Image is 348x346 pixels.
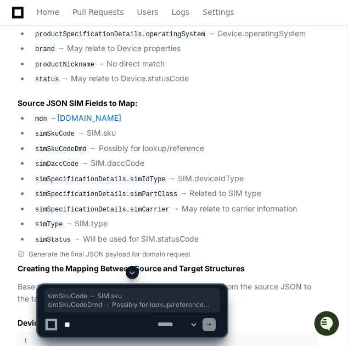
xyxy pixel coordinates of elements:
li: → SIM.deviceIdType [30,172,317,186]
li: → SIM.type [30,217,317,231]
span: simSkuCode → SIM.sku simSkuCodeDmd → Possibly for lookup/reference simDaccCode → SIM.daccCode sim... [48,292,217,309]
li: → SIM.daccCode [30,157,317,170]
div: Welcome [11,44,200,62]
code: simDaccCode [33,159,81,169]
code: simSkuCodeDmd [33,144,89,154]
span: Pylon [109,115,133,124]
code: simSpecificationDetails.simPartClass [33,189,179,199]
a: [DOMAIN_NAME] [57,113,121,122]
li: → No direct match [30,58,317,71]
li: → Device.operatingSystem [30,27,317,41]
div: We're offline, but we'll be back soon! [37,93,159,102]
img: 1756235613930-3d25f9e4-fa56-45dd-b3ad-e072dfbd1548 [11,82,31,102]
li: → May relate to Device properties [30,42,317,55]
li: → SIM.sku [30,127,317,140]
code: simType [33,220,65,230]
li: → Possibly for lookup/reference [30,142,317,155]
code: simSpecificationDetails.simIdType [33,175,168,185]
code: productSpecificationDetails.operatingSystem [33,30,207,40]
code: simSkuCode [33,129,77,139]
li: → [30,112,317,125]
li: → Related to SIM type [30,187,317,200]
span: Users [137,9,159,15]
img: PlayerZero [11,11,33,33]
code: mdn [33,114,49,124]
span: Generate the final JSON payload for domain request [29,250,190,259]
code: simStatus [33,235,73,245]
span: Pull Requests [72,9,124,15]
a: Powered byPylon [77,115,133,124]
li: → May relate to Device.statusCode [30,72,317,86]
button: Start new chat [187,85,200,98]
code: simSpecificationDetails.simCarrier [33,205,172,215]
div: Start new chat [37,82,180,93]
span: Settings [203,9,234,15]
code: brand [33,44,57,54]
code: productNickname [33,60,97,70]
h2: Creating the Mapping Between Source and Target Structures [18,263,317,274]
li: → Will be used for SIM.statusCode [30,233,317,246]
iframe: Open customer support [313,310,343,339]
code: status [33,75,61,85]
li: → May relate to carrier information [30,203,317,216]
span: Logs [172,9,189,15]
h3: Source JSON SIM Fields to Map: [18,98,317,109]
span: Home [37,9,59,15]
